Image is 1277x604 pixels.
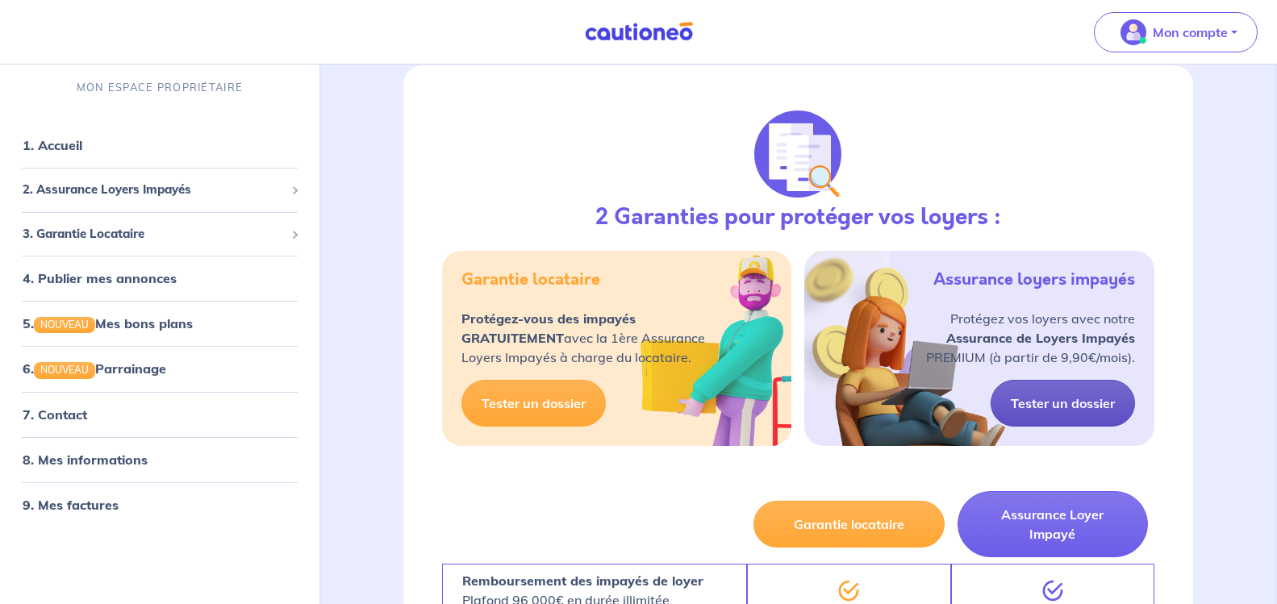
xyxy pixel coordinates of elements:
[6,262,313,294] div: 4. Publier mes annonces
[23,496,119,512] a: 9. Mes factures
[753,501,944,548] button: Garantie locataire
[23,406,87,422] a: 7. Contact
[933,270,1135,290] h5: Assurance loyers impayés
[461,270,600,290] h5: Garantie locataire
[23,225,285,244] span: 3. Garantie Locataire
[6,398,313,430] div: 7. Contact
[946,330,1135,346] strong: Assurance de Loyers Impayés
[991,380,1135,427] a: Tester un dossier
[462,573,703,589] strong: Remboursement des impayés de loyer
[1094,12,1258,52] button: illu_account_valid_menu.svgMon compte
[6,307,313,339] div: 5.NOUVEAUMes bons plans
[23,451,148,467] a: 8. Mes informations
[1121,19,1146,45] img: illu_account_valid_menu.svg
[926,309,1135,367] p: Protégez vos loyers avec notre PREMIUM (à partir de 9,90€/mois).
[1153,23,1228,42] p: Mon compte
[958,491,1148,557] button: Assurance Loyer Impayé
[23,315,193,331] a: 5.NOUVEAUMes bons plans
[6,443,313,475] div: 8. Mes informations
[23,137,82,153] a: 1. Accueil
[6,129,313,161] div: 1. Accueil
[6,352,313,385] div: 6.NOUVEAUParrainage
[6,174,313,206] div: 2. Assurance Loyers Impayés
[754,110,841,198] img: justif-loupe
[6,488,313,520] div: 9. Mes factures
[578,22,699,42] img: Cautioneo
[23,181,285,199] span: 2. Assurance Loyers Impayés
[461,380,606,427] a: Tester un dossier
[23,270,177,286] a: 4. Publier mes annonces
[77,80,243,95] p: MON ESPACE PROPRIÉTAIRE
[461,310,636,346] strong: Protégez-vous des impayés GRATUITEMENT
[6,219,313,250] div: 3. Garantie Locataire
[595,204,1001,231] h3: 2 Garanties pour protéger vos loyers :
[23,360,166,377] a: 6.NOUVEAUParrainage
[461,309,705,367] p: avec la 1ère Assurance Loyers Impayés à charge du locataire.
